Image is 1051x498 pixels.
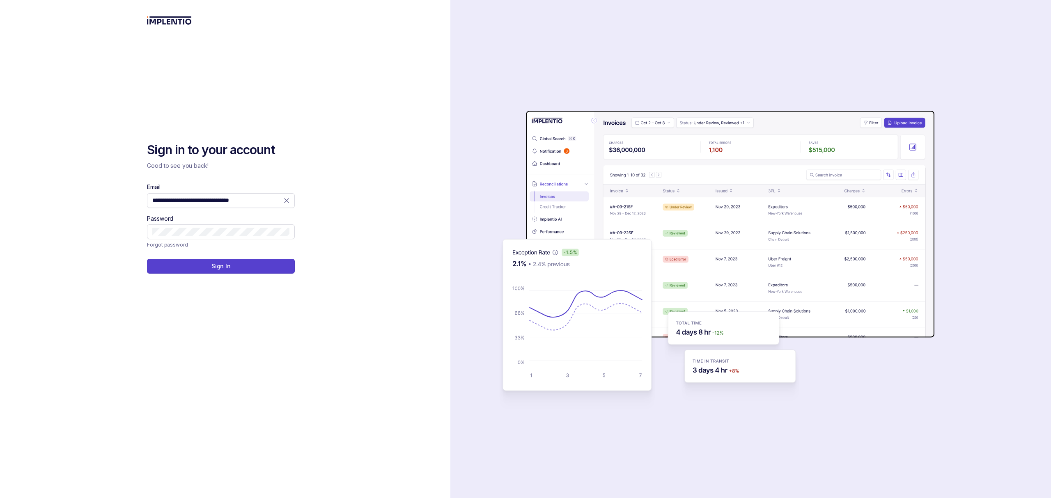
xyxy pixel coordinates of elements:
p: Forgot password [147,241,188,249]
label: Email [147,183,160,191]
a: Link Forgot password [147,241,188,249]
p: Sign In [211,262,231,270]
img: signin-background.svg [473,85,937,413]
p: Good to see you back! [147,162,295,170]
img: logo [147,16,192,25]
h2: Sign in to your account [147,142,295,158]
label: Password [147,215,173,223]
button: Sign In [147,259,295,274]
